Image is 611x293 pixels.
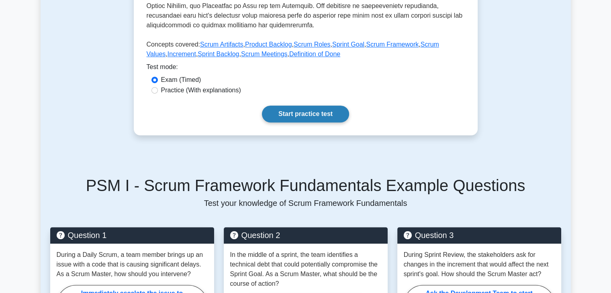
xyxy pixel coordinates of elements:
[230,230,381,240] h5: Question 2
[57,250,208,279] p: During a Daily Scrum, a team member brings up an issue with a code that is causing significant de...
[147,40,465,62] p: Concepts covered: , , , , , , , , ,
[200,41,243,48] a: Scrum Artifacts
[230,250,381,289] p: In the middle of a sprint, the team identifies a technical debt that could potentially compromise...
[404,230,555,240] h5: Question 3
[366,41,419,48] a: Scrum Framework
[57,230,208,240] h5: Question 1
[404,250,555,279] p: During Sprint Review, the stakeholders ask for changes in the increment that would affect the nex...
[241,51,288,57] a: Scrum Meetings
[168,51,196,57] a: Increment
[294,41,331,48] a: Scrum Roles
[161,85,241,95] label: Practice (With explanations)
[262,106,349,122] a: Start practice test
[198,51,239,57] a: Sprint Backlog
[332,41,364,48] a: Sprint Goal
[289,51,340,57] a: Definition of Done
[147,62,465,75] div: Test mode:
[50,198,561,208] p: Test your knowledge of Scrum Framework Fundamentals
[245,41,292,48] a: Product Backlog
[50,176,561,195] h5: PSM I - Scrum Framework Fundamentals Example Questions
[161,75,201,85] label: Exam (Timed)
